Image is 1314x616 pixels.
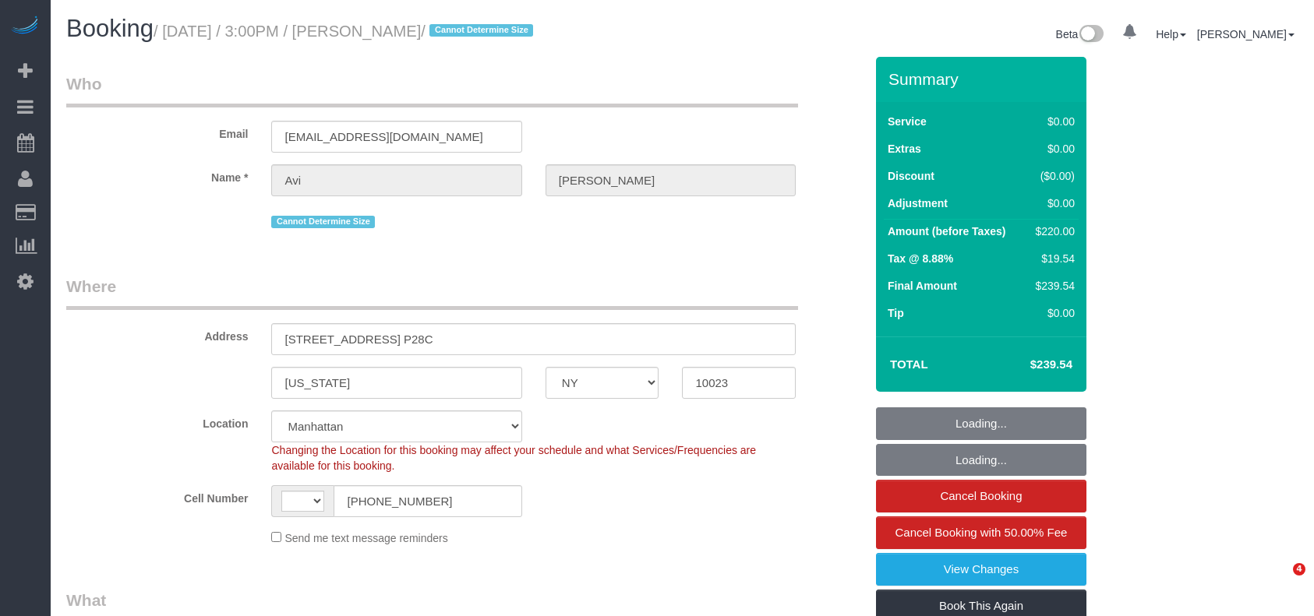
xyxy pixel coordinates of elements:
[1030,141,1075,157] div: $0.00
[271,216,375,228] span: Cannot Determine Size
[429,24,533,37] span: Cannot Determine Size
[888,70,1079,88] h3: Summary
[66,275,798,310] legend: Where
[876,553,1086,586] a: View Changes
[271,367,521,399] input: City
[1030,224,1075,239] div: $220.00
[284,532,447,544] span: Send me text message reminders
[55,323,260,344] label: Address
[876,516,1086,549] a: Cancel Booking with 50.00% Fee
[546,164,796,196] input: Last Name
[1261,563,1298,600] iframe: Intercom live chat
[890,357,928,371] strong: Total
[888,168,934,184] label: Discount
[888,278,957,294] label: Final Amount
[334,485,521,517] input: Cell Number
[1078,25,1104,45] img: New interface
[271,164,521,196] input: First Name
[984,358,1072,371] h4: $239.54
[888,251,953,266] label: Tax @ 8.88%
[271,121,521,153] input: Email
[1030,278,1075,294] div: $239.54
[421,23,538,40] span: /
[66,15,154,42] span: Booking
[682,367,796,399] input: Zip Code
[1056,28,1104,40] a: Beta
[888,141,921,157] label: Extras
[66,72,798,107] legend: Who
[876,480,1086,512] a: Cancel Booking
[1030,168,1075,184] div: ($0.00)
[1030,305,1075,321] div: $0.00
[888,224,1005,239] label: Amount (before Taxes)
[888,114,927,129] label: Service
[1030,195,1075,211] div: $0.00
[55,410,260,431] label: Location
[55,485,260,506] label: Cell Number
[1030,114,1075,129] div: $0.00
[1293,563,1305,576] span: 4
[154,23,538,40] small: / [DATE] / 3:00PM / [PERSON_NAME]
[55,121,260,142] label: Email
[271,444,756,472] span: Changing the Location for this booking may affect your schedule and what Services/Frequencies are...
[895,526,1068,539] span: Cancel Booking with 50.00% Fee
[1156,28,1186,40] a: Help
[1197,28,1295,40] a: [PERSON_NAME]
[888,305,904,321] label: Tip
[888,195,948,211] label: Adjustment
[55,164,260,185] label: Name *
[9,16,41,37] img: Automaid Logo
[1030,251,1075,266] div: $19.54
